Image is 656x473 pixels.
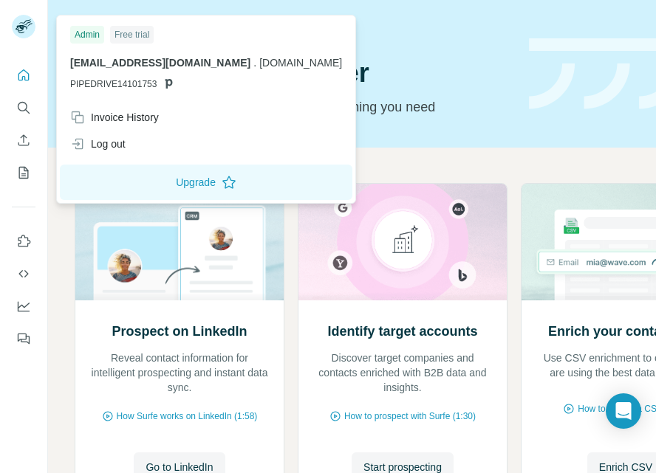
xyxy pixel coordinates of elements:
div: Log out [70,137,126,151]
button: My lists [12,159,35,186]
div: Open Intercom Messenger [606,393,641,429]
button: Dashboard [12,293,35,320]
button: Quick start [12,62,35,89]
button: Feedback [12,325,35,352]
button: Use Surfe API [12,260,35,287]
span: PIPEDRIVE14101753 [70,77,157,91]
span: [DOMAIN_NAME] [259,57,342,69]
button: Search [12,94,35,121]
p: Reveal contact information for intelligent prospecting and instant data sync. [90,351,269,395]
button: Enrich CSV [12,127,35,153]
img: Identify target accounts [298,184,508,300]
button: Upgrade [60,165,352,200]
img: Prospect on LinkedIn [75,184,284,300]
h2: Prospect on LinkedIn [112,321,247,342]
h2: Identify target accounts [327,321,477,342]
div: Free trial [110,26,154,44]
span: [EMAIL_ADDRESS][DOMAIN_NAME] [70,57,250,69]
span: . [253,57,256,69]
p: Discover target companies and contacts enriched with B2B data and insights. [313,351,492,395]
div: Admin [70,26,104,44]
span: How to prospect with Surfe (1:30) [344,410,476,423]
span: How Surfe works on LinkedIn (1:58) [117,410,258,423]
div: Invoice History [70,110,159,125]
button: Use Surfe on LinkedIn [12,228,35,255]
